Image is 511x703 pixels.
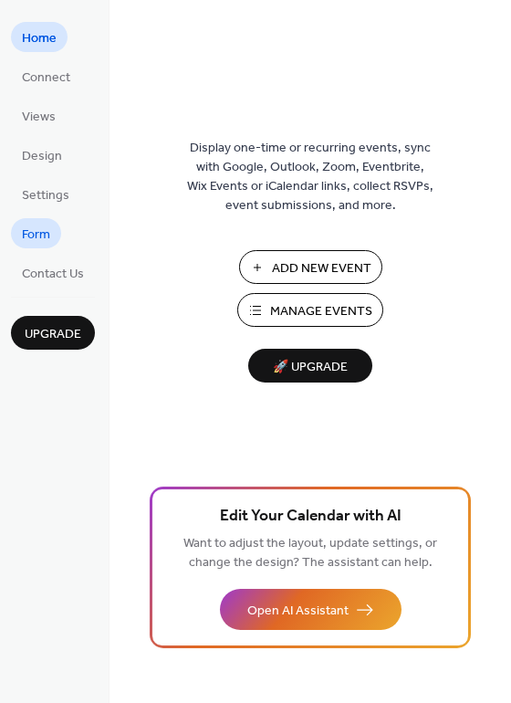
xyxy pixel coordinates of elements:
[183,531,437,575] span: Want to adjust the layout, update settings, or change the design? The assistant can help.
[220,589,401,630] button: Open AI Assistant
[11,100,67,131] a: Views
[270,302,372,321] span: Manage Events
[248,349,372,383] button: 🚀 Upgrade
[247,602,349,621] span: Open AI Assistant
[220,504,401,530] span: Edit Your Calendar with AI
[11,257,95,288] a: Contact Us
[237,293,383,327] button: Manage Events
[22,226,50,245] span: Form
[11,179,80,209] a: Settings
[272,259,371,278] span: Add New Event
[22,265,84,284] span: Contact Us
[239,250,382,284] button: Add New Event
[22,186,69,205] span: Settings
[11,140,73,170] a: Design
[22,68,70,88] span: Connect
[259,355,361,380] span: 🚀 Upgrade
[11,316,95,350] button: Upgrade
[22,29,57,48] span: Home
[25,325,81,344] span: Upgrade
[11,218,61,248] a: Form
[11,61,81,91] a: Connect
[22,147,62,166] span: Design
[11,22,68,52] a: Home
[187,139,433,215] span: Display one-time or recurring events, sync with Google, Outlook, Zoom, Eventbrite, Wix Events or ...
[22,108,56,127] span: Views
